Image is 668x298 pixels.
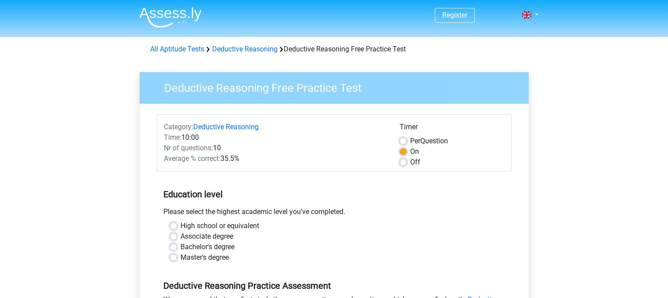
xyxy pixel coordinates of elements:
[400,122,505,136] div: Timer
[181,242,235,252] label: Bachelor's degree
[139,7,202,28] img: Assessly
[157,132,393,143] div: 10:00
[212,45,278,53] a: Deductive Reasoning
[164,123,193,131] span: Category:
[181,231,233,242] label: Associate degree
[163,280,505,291] h5: Deductive Reasoning Practice Assessment
[193,123,259,131] a: Deductive Reasoning
[163,185,505,203] h5: Education level
[442,11,467,19] a: Register
[410,146,419,157] label: On
[410,136,448,146] label: Question
[410,137,420,145] span: Per
[410,157,420,167] label: Off
[181,252,229,263] label: Master's degree
[157,143,393,153] div: 10
[154,78,522,95] h3: Deductive Reasoning Free Practice Test
[164,133,181,142] span: Time:
[164,154,220,163] span: Average % correct:
[181,221,259,231] label: High school or equivalent
[157,207,512,221] div: Please select the highest academic level you’ve completed.
[147,44,522,55] div: Deductive Reasoning Free Practice Test
[157,153,393,164] div: 35.5%
[164,144,213,152] span: Nr of questions:
[150,45,204,53] a: All Aptitude Tests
